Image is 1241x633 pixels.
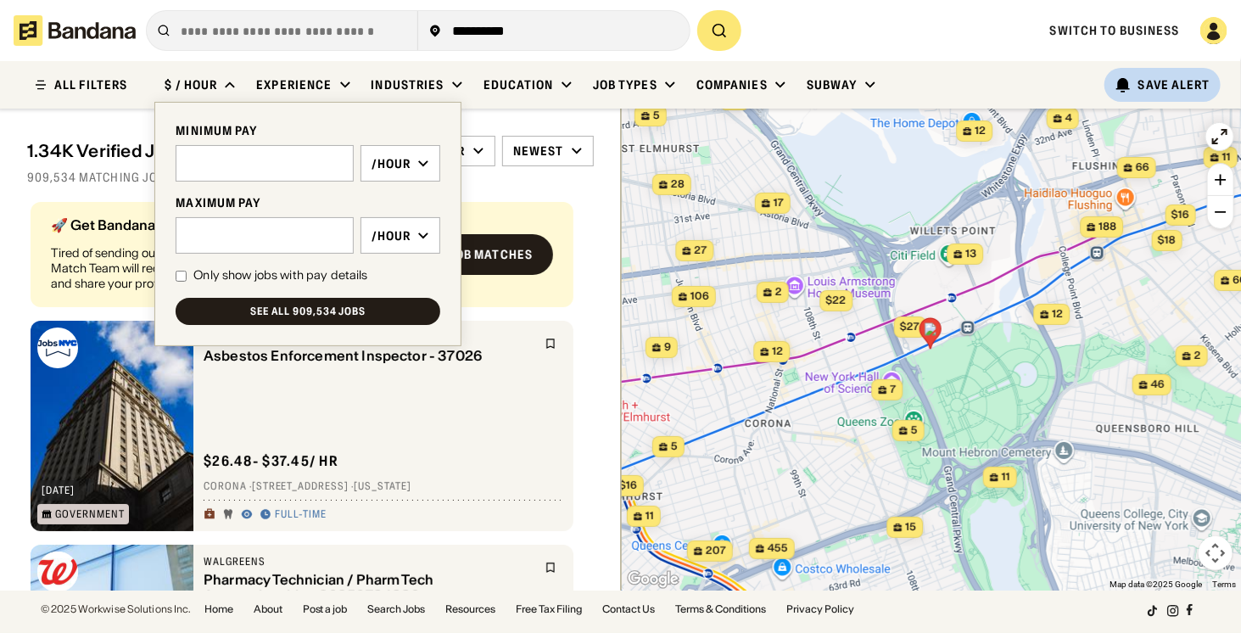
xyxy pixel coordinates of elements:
span: 46 [1151,378,1165,392]
img: City of New York logo [37,328,78,368]
a: Contact Us [603,604,656,614]
span: 5 [671,440,678,454]
span: 455 [768,541,788,556]
span: $22 [826,294,847,306]
a: Free Tax Filing [517,604,583,614]
div: Government [55,509,125,519]
div: Save Alert [1138,77,1210,92]
span: 11 [646,509,654,524]
div: 1.34K Verified Jobs [27,141,377,161]
span: 4 [1065,111,1072,126]
div: 🚀 Get Bandana Matched (100% Free) [51,218,388,232]
div: ALL FILTERS [54,79,127,91]
div: Job Types [593,77,657,92]
span: 106 [690,289,709,304]
a: Privacy Policy [787,604,855,614]
span: 17 [774,196,784,210]
span: Map data ©2025 Google [1110,580,1202,589]
div: /hour [372,156,411,171]
a: Terms & Conditions [676,604,767,614]
div: [DATE] [42,485,75,496]
div: Asbestos Enforcement Inspector - 37026 [204,348,534,364]
a: Open this area in Google Maps (opens a new window) [625,569,681,591]
span: 12 [975,124,987,138]
div: Subway [807,77,858,92]
a: Switch to Business [1050,23,1180,38]
div: 909,534 matching jobs on [DOMAIN_NAME] [27,170,594,185]
div: MAXIMUM PAY [176,195,440,210]
div: Corona · [STREET_ADDRESS] · [US_STATE] [204,480,563,494]
span: 11 [1002,470,1010,485]
button: Map camera controls [1199,536,1233,570]
a: Home [204,604,233,614]
div: Industries [372,77,444,92]
a: Post a job [303,604,348,614]
div: Pharmacy Technician / Pharm Tech Apprenticeship - 86850734336 [204,572,534,604]
span: 11 [1222,150,1231,165]
div: Experience [256,77,332,92]
img: Google [625,569,681,591]
span: $27 [900,320,920,333]
div: Walgreens [204,555,534,569]
div: Tired of sending out endless job applications? Bandana Match Team will recommend jobs tailored to... [51,245,388,292]
input: Only show jobs with pay details [176,271,187,282]
span: 5 [911,423,918,438]
span: 28 [671,177,685,192]
img: Walgreens logo [37,552,78,592]
span: 12 [773,345,784,359]
span: $16 [1171,208,1189,221]
a: Terms (opens in new tab) [1212,580,1236,589]
div: Education [484,77,554,92]
div: $ / hour [165,77,217,92]
img: Bandana logotype [14,15,136,46]
span: 2 [775,285,782,300]
a: About [254,604,282,614]
span: $16 [619,479,637,491]
a: Resources [446,604,496,614]
span: 12 [1053,307,1064,322]
div: MINIMUM PAY [176,123,440,138]
span: 27 [695,244,707,258]
div: © 2025 Workwise Solutions Inc. [41,604,191,614]
span: 188 [1099,220,1117,234]
span: 207 [706,544,726,558]
div: $ 26.48 - $37.45 / hr [204,452,338,470]
div: grid [27,195,594,591]
div: Companies [696,77,768,92]
div: Full-time [275,508,327,522]
span: 2 [1194,349,1201,363]
span: 5 [653,109,660,123]
span: $18 [1158,233,1176,246]
span: 15 [906,520,917,535]
span: 13 [966,247,977,261]
div: /hour [372,228,411,244]
div: Newest [513,143,564,159]
div: Get job matches [422,249,533,260]
span: 9 [664,340,671,355]
span: 7 [891,383,897,397]
a: Search Jobs [368,604,426,614]
span: 66 [1136,160,1149,175]
div: Only show jobs with pay details [193,267,367,284]
div: See all 909,534 jobs [250,306,366,316]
